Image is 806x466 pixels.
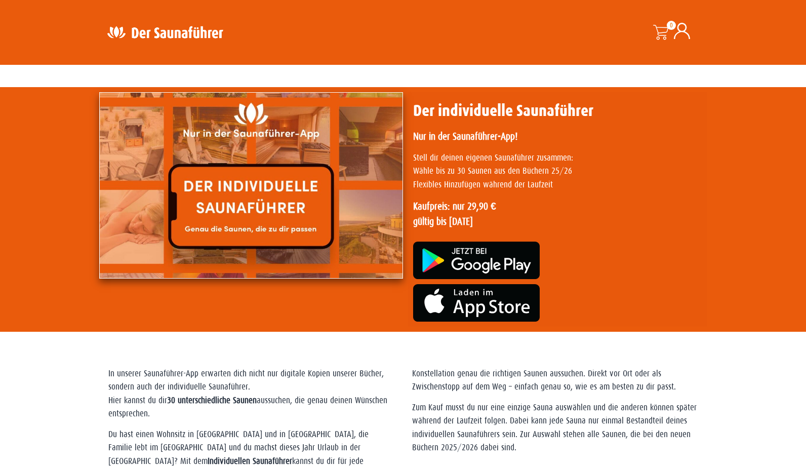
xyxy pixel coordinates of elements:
strong: Individuellen Saunaführer [208,456,292,466]
strong: Kaufpreis: nur 29,90 € gültig bis [DATE] [413,201,496,227]
p: Zum Kauf musst du nur eine einzige Sauna auswählen und die anderen können später während der Lauf... [412,401,698,455]
strong: Nur in der Saunaführer-App! [413,131,517,142]
span: 0 [667,21,676,30]
strong: 30 unterschiedliche Saunen [167,396,257,405]
h1: Der individuelle Saunaführer [413,101,702,121]
p: In unserer Saunaführer-App erwarten dich nicht nur digitale Kopien unserer Bücher, sondern auch d... [108,367,394,421]
p: Stell dir deinen eigenen Saunaführer zusammen: Wähle bis zu 30 Saunen aus den Büchern 25/26 Flexi... [413,151,702,191]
